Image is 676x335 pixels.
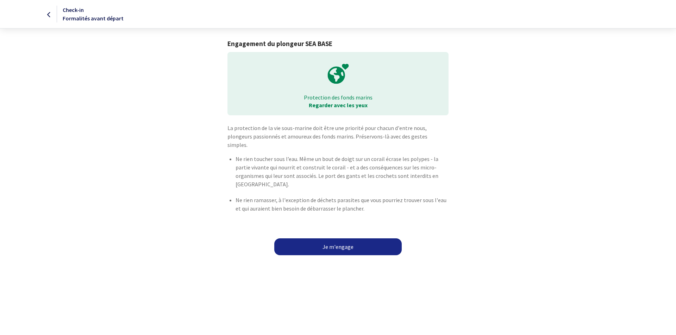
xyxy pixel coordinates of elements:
p: Ne rien ramasser, à l'exception de déchets parasites que vous pourriez trouver sous l'eau et qui ... [236,196,448,213]
h1: Engagement du plongeur SEA BASE [227,40,448,48]
p: La protection de la vie sous-marine doit être une priorité pour chacun d'entre nous, plongeurs pa... [227,124,448,149]
p: Protection des fonds marins [232,94,443,101]
a: Je m'engage [274,238,402,255]
strong: Regarder avec les yeux [309,102,368,109]
p: Ne rien toucher sous l’eau. Même un bout de doigt sur un corail écrase les polypes - la partie vi... [236,155,448,188]
span: Check-in Formalités avant départ [63,6,124,22]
